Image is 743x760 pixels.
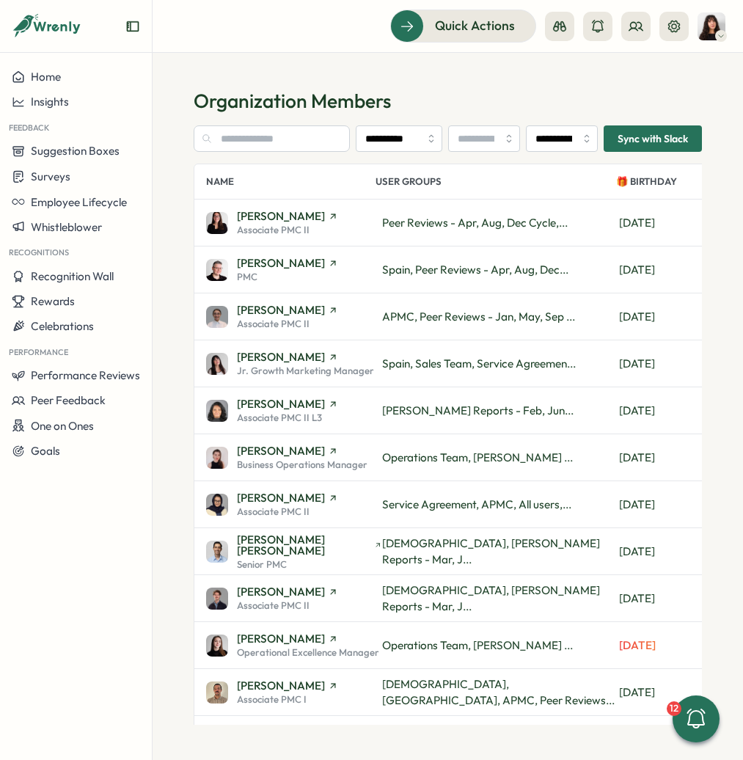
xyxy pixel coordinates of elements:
button: Expand sidebar [125,19,140,34]
p: [DATE] [619,544,731,560]
a: Dionisio Arredondo[PERSON_NAME]Associate PMC II [206,586,382,610]
span: [PERSON_NAME] [PERSON_NAME] [237,534,371,557]
span: [PERSON_NAME] Reports - Feb, Jun... [382,403,574,417]
img: Batool Fatima [206,494,228,516]
p: 🎁 Birthday [616,164,729,199]
span: Rewards [31,294,75,308]
img: Amna Khattak [206,306,228,328]
p: Name [206,164,376,199]
div: 12 [667,701,681,716]
button: Quick Actions [390,10,536,42]
span: Operational Excellence Manager [237,648,379,657]
a: Batool Fatima[PERSON_NAME]Associate PMC II [206,492,382,516]
a: Deniz Basak Dogan[PERSON_NAME] [PERSON_NAME]Senior PMC [206,534,382,569]
span: [PERSON_NAME] [237,586,325,597]
img: Angelina Costa [206,400,228,422]
p: [DATE] [619,591,731,607]
span: Celebrations [31,319,94,333]
span: Associate PMC II [237,601,310,610]
p: [DATE] [619,215,731,231]
img: Andrea Lopez [206,353,228,375]
span: Associate PMC II L3 [237,413,322,423]
span: Sync with Slack [618,126,688,151]
img: Almudena Bernardos [206,259,228,281]
span: [DEMOGRAPHIC_DATA], [GEOGRAPHIC_DATA], APMC, Peer Reviews... [382,677,615,707]
span: PMC [237,272,257,282]
h1: Organization Members [194,88,702,114]
span: Senior PMC [237,560,287,569]
span: Recognition Wall [31,269,114,283]
span: Associate PMC II [237,507,310,516]
span: [DEMOGRAPHIC_DATA], [PERSON_NAME] Reports - Mar, J... [382,536,600,566]
span: [PERSON_NAME] [237,351,325,362]
img: Kelly Rosa [698,12,725,40]
a: Almudena Bernardos[PERSON_NAME]PMC [206,257,382,282]
span: APMC, Peer Reviews - Jan, May, Sep ... [382,310,575,324]
img: Adriana Fosca [206,212,228,234]
span: Service Agreement, APMC, All users,... [382,497,571,511]
span: Whistleblower [31,220,102,234]
span: [PERSON_NAME] [237,492,325,503]
img: Dionisio Arredondo [206,588,228,610]
p: [DATE] [619,356,731,372]
span: Associate PMC II [237,225,310,235]
p: [DATE] [619,262,731,278]
p: [DATE] [619,637,731,654]
span: [PERSON_NAME] [237,633,325,644]
img: Francisco Afonso [206,682,228,704]
p: [DATE] [619,450,731,466]
span: [PERSON_NAME] [237,304,325,315]
span: Performance Reviews [31,368,140,382]
a: Andrea Lopez[PERSON_NAME]Jr. Growth Marketing Manager [206,351,382,376]
span: Peer Feedback [31,393,106,407]
span: Peer Reviews - Apr, Aug, Dec Cycle,... [382,216,568,230]
span: [PERSON_NAME] [237,211,325,222]
p: [DATE] [619,309,731,325]
span: Associate PMC I [237,695,307,704]
span: [PERSON_NAME] [237,257,325,268]
button: 12 [673,695,720,742]
span: [DEMOGRAPHIC_DATA], [PERSON_NAME] Reports - Mar, J... [382,583,600,613]
a: Francisco Afonso[PERSON_NAME]Associate PMC I [206,680,382,704]
a: Axi Molnar[PERSON_NAME]Business Operations Manager [206,445,382,469]
span: [PERSON_NAME] [237,398,325,409]
img: Deniz Basak Dogan [206,541,228,563]
span: Suggestion Boxes [31,144,120,158]
span: [PERSON_NAME] [237,445,325,456]
span: Spain, Peer Reviews - Apr, Aug, Dec... [382,263,568,277]
span: One on Ones [31,419,94,433]
span: Operations Team, [PERSON_NAME] ... [382,638,573,652]
a: Elena Ladushyna[PERSON_NAME]Operational Excellence Manager [206,633,382,657]
span: Home [31,70,61,84]
span: Insights [31,95,69,109]
span: Operations Team, [PERSON_NAME] ... [382,450,573,464]
span: Associate PMC II [237,319,310,329]
a: Angelina Costa[PERSON_NAME]Associate PMC II L3 [206,398,382,423]
img: Elena Ladushyna [206,635,228,657]
span: Employee Lifecycle [31,195,127,209]
p: [DATE] [619,403,731,419]
span: Jr. Growth Marketing Manager [237,366,374,376]
img: Axi Molnar [206,447,228,469]
p: [DATE] [619,684,731,701]
p: User Groups [376,164,616,199]
span: Goals [31,444,60,458]
span: Surveys [31,169,70,183]
span: [PERSON_NAME] [237,680,325,691]
span: Spain, Sales Team, Service Agreemen... [382,357,576,370]
span: Business Operations Manager [237,460,367,469]
button: Sync with Slack [604,125,702,152]
a: Adriana Fosca[PERSON_NAME]Associate PMC II [206,211,382,235]
span: Quick Actions [435,16,515,35]
p: [DATE] [619,497,731,513]
a: Amna Khattak[PERSON_NAME]Associate PMC II [206,304,382,329]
